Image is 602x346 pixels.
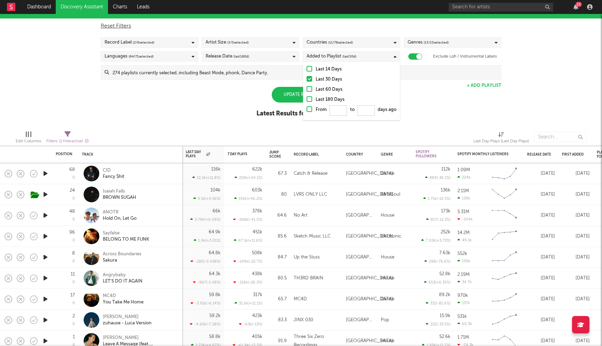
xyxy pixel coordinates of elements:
[426,217,450,222] div: 817 ( -12.3 % )
[346,316,374,324] div: [GEOGRAPHIC_DATA]
[272,87,330,103] div: Update Results
[269,316,287,324] div: 83.3
[527,211,555,220] div: [DATE]
[72,280,75,284] div: 0
[103,236,149,243] div: BELONG TO ME FUNK
[72,314,75,318] div: 2
[103,174,124,180] div: Fancy $hit
[527,232,555,241] div: [DATE]
[457,152,510,156] div: Spotify Monthly Listeners
[252,209,262,213] div: 378k
[209,251,221,255] div: 64.8k
[206,52,249,61] div: Release Date
[103,272,142,285] a: AngrybabyLET'S DO IT AGAIN
[328,38,353,47] span: ( 11 / 78 selected)
[342,52,356,61] span: (last 30 d)
[357,105,375,116] input: Fromto days ago
[209,314,221,318] div: 59.2k
[449,3,553,12] input: Search for artists
[103,299,144,306] div: You Take Me Home
[269,232,287,241] div: 85.6
[191,259,221,264] div: -285 ( -0.438 % )
[441,188,450,193] div: 136k
[562,295,590,303] div: [DATE]
[16,137,41,145] div: Edit Columns
[534,132,586,142] input: Search...
[489,311,520,329] svg: Chart title
[103,230,149,236] div: Sayfalse
[457,251,467,256] div: 552k
[381,232,401,241] div: Electronic
[381,253,394,262] div: House
[103,278,142,285] div: LET'S DO IT AGAIN
[527,274,555,283] div: [DATE]
[72,259,75,263] div: 0
[457,210,469,214] div: 5.31M
[234,196,262,201] div: 191k ( +46.2 % )
[457,238,472,242] div: 49.1k
[294,152,335,157] div: Record Label
[527,253,555,262] div: [DATE]
[103,188,136,201] a: Isaiah FallsBROWN SUGAH
[233,280,262,285] div: -156k ( -26.3 % )
[439,251,450,255] div: 7.63k
[381,152,405,157] div: Genre
[103,209,137,222] a: ANOTRHold On, Let Go
[457,272,470,277] div: 2.19M
[489,186,520,203] svg: Chart title
[316,106,396,117] div: From to days ago
[109,66,501,80] input: 274 playlists currently selected, including Beast Mode, phonk, Dance Party.
[269,150,281,159] div: Jump Score
[103,167,124,180] a: CIDFancy $hit
[346,295,393,303] div: [GEOGRAPHIC_DATA]
[193,280,221,285] div: -967 ( -1.48 % )
[101,22,501,30] div: Reset Filters
[457,189,469,193] div: 2.11M
[209,334,221,339] div: 58.8k
[103,293,144,299] div: MC4D
[441,230,450,234] div: 252k
[381,190,400,199] div: R&B/Soul
[294,170,327,178] div: Catch & Release
[252,167,262,172] div: 622k
[72,197,75,201] div: 0
[253,293,262,297] div: 317k
[103,230,149,243] a: SayfalseBELONG TO ME FUNK
[252,334,262,339] div: 405k
[489,291,520,308] svg: Chart title
[457,231,470,235] div: 14.2M
[206,38,249,47] div: Artist Size
[439,334,450,339] div: 52.6k
[103,216,137,222] div: Hold On, Let Go
[269,190,287,199] div: 80
[381,337,394,345] div: House
[73,335,75,339] div: 1
[433,52,497,61] label: Exclude Lofi / Instrumental Labels
[72,218,75,221] div: 0
[381,295,394,303] div: Dance
[105,52,154,61] div: Languages
[69,230,75,235] div: 96
[294,274,323,283] div: TH3RD BRAIN
[294,253,320,262] div: Up the Stuss
[72,301,75,305] div: 0
[234,301,262,306] div: 31.6k ( +11.1 % )
[192,175,221,180] div: 12.2k ( +11.8 % )
[562,170,590,178] div: [DATE]
[103,188,136,195] div: Isaiah Falls
[562,211,590,220] div: [DATE]
[346,170,393,178] div: [GEOGRAPHIC_DATA]
[346,211,374,220] div: [GEOGRAPHIC_DATA]
[457,314,467,319] div: 531k
[489,249,520,266] svg: Chart title
[457,335,469,340] div: 1.71M
[256,110,346,118] div: Latest Results for Your Search
[457,259,470,263] div: 130k
[527,316,555,324] div: [DATE]
[426,301,450,306] div: 331 ( -81.6 % )
[191,301,221,306] div: -3.91k ( -6.14 % )
[233,217,262,222] div: -268k ( -41.5 % )
[103,209,137,216] div: ANOTR
[307,38,353,47] div: Countries
[562,337,590,345] div: [DATE]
